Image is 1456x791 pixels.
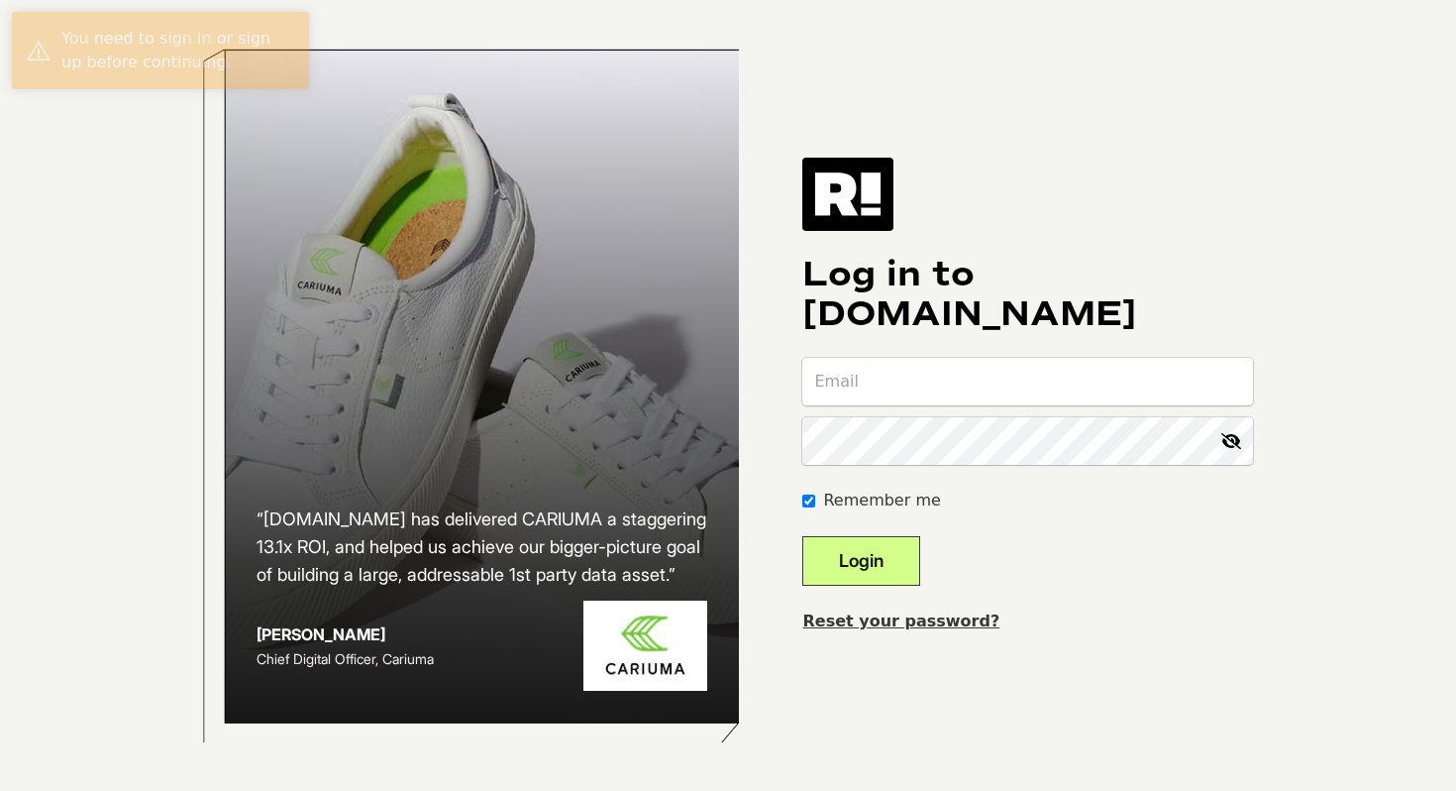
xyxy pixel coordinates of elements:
[802,255,1253,334] h1: Log in to [DOMAIN_NAME]
[257,506,708,589] h2: “[DOMAIN_NAME] has delivered CARIUMA a staggering 13.1x ROI, and helped us achieve our bigger-pic...
[257,650,434,667] span: Chief Digital Officer, Cariuma
[583,601,707,691] img: Cariuma
[802,536,920,586] button: Login
[823,489,940,512] label: Remember me
[802,158,893,231] img: Retention.com
[257,624,385,644] strong: [PERSON_NAME]
[802,358,1253,405] input: Email
[802,612,999,630] a: Reset your password?
[61,27,294,74] div: You need to sign in or sign up before continuing.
